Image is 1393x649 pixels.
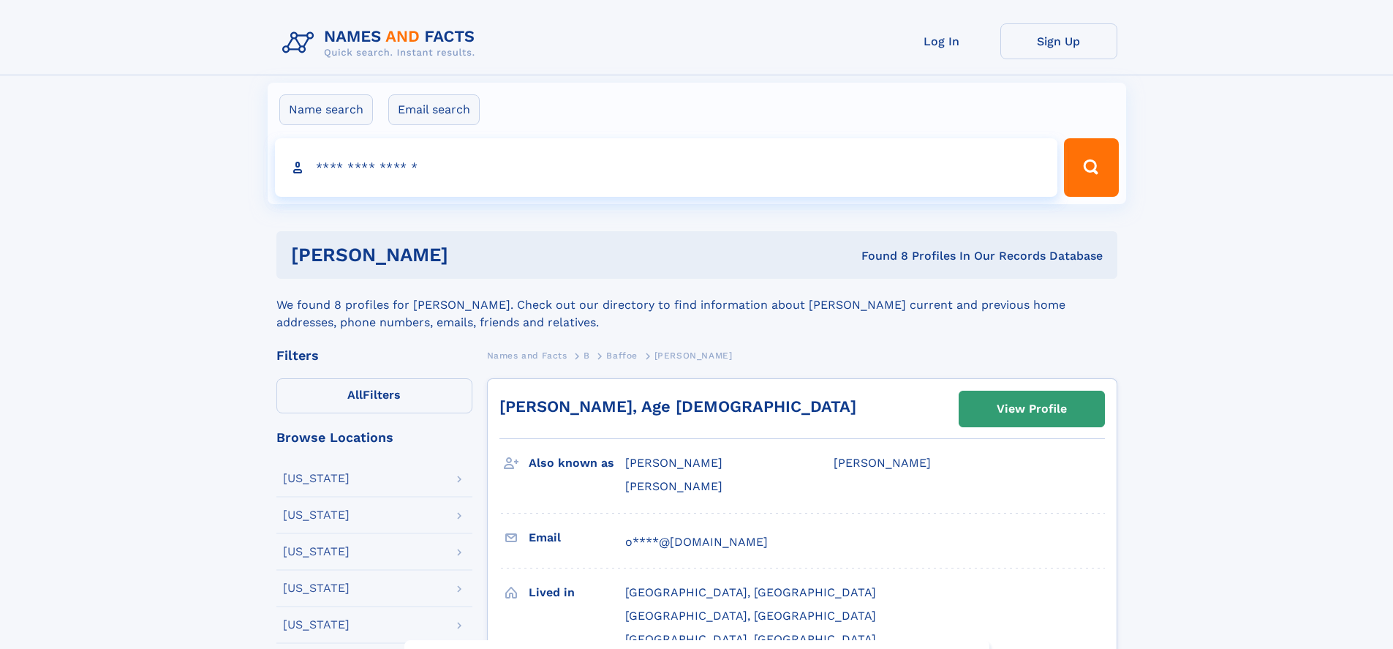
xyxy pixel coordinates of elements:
h3: Lived in [529,580,625,605]
input: search input [275,138,1058,197]
span: [GEOGRAPHIC_DATA], [GEOGRAPHIC_DATA] [625,609,876,623]
label: Email search [388,94,480,125]
h3: Email [529,525,625,550]
span: [PERSON_NAME] [834,456,931,470]
span: [PERSON_NAME] [625,456,722,470]
div: Filters [276,349,472,362]
span: [PERSON_NAME] [654,350,733,361]
img: Logo Names and Facts [276,23,487,63]
h1: [PERSON_NAME] [291,246,655,264]
h3: Also known as [529,451,625,476]
a: Sign Up [1000,23,1117,59]
div: Browse Locations [276,431,472,444]
a: Log In [883,23,1000,59]
span: [GEOGRAPHIC_DATA], [GEOGRAPHIC_DATA] [625,585,876,599]
div: Found 8 Profiles In Our Records Database [654,248,1103,264]
div: We found 8 profiles for [PERSON_NAME]. Check out our directory to find information about [PERSON_... [276,279,1117,331]
span: [GEOGRAPHIC_DATA], [GEOGRAPHIC_DATA] [625,632,876,646]
span: Baffoe [606,350,638,361]
div: [US_STATE] [283,473,350,484]
span: All [347,388,363,402]
a: [PERSON_NAME], Age [DEMOGRAPHIC_DATA] [499,397,856,416]
div: View Profile [997,392,1067,426]
div: [US_STATE] [283,546,350,558]
a: View Profile [959,391,1104,427]
a: B [584,346,590,364]
span: B [584,350,590,361]
div: [US_STATE] [283,582,350,594]
a: Names and Facts [487,346,567,364]
span: [PERSON_NAME] [625,479,722,493]
label: Name search [279,94,373,125]
button: Search Button [1064,138,1118,197]
div: [US_STATE] [283,619,350,631]
label: Filters [276,378,472,413]
div: [US_STATE] [283,509,350,521]
a: Baffoe [606,346,638,364]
